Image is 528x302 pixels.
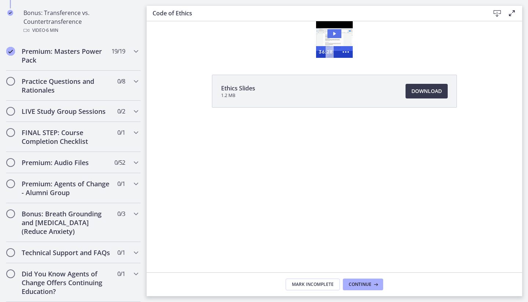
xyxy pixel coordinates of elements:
span: Ethics Slides [221,84,255,93]
span: 1.2 MB [221,93,255,98]
span: 0 / 1 [117,179,125,188]
h2: Practice Questions and Rationales [22,77,111,94]
span: 0 / 1 [117,248,125,257]
span: · 6 min [45,26,58,35]
button: Show more buttons [192,25,206,37]
h2: Technical Support and FAQs [22,248,111,257]
h2: Premium: Audio Files [22,158,111,167]
i: Completed [7,10,13,16]
i: Completed [6,47,15,56]
span: 0 / 1 [117,128,125,137]
h2: FINAL STEP: Course Completion Checklist [22,128,111,146]
span: 19 / 19 [111,47,125,56]
span: 0 / 52 [114,158,125,167]
span: Mark Incomplete [292,282,334,287]
h2: LIVE Study Group Sessions [22,107,111,116]
span: Continue [349,282,371,287]
span: 0 / 8 [117,77,125,86]
span: 0 / 3 [117,209,125,218]
iframe: Video Lesson [147,21,522,58]
div: Playbar [183,25,189,37]
span: Download [411,87,442,96]
span: 0 / 1 [117,269,125,278]
h3: Code of Ethics [153,9,478,18]
h2: Premium: Masters Power Pack [22,47,111,64]
div: Video [23,26,138,35]
h2: Bonus: Breath Grounding and [MEDICAL_DATA] (Reduce Anxiety) [22,209,111,236]
a: Download [406,84,448,98]
span: 0 / 2 [117,107,125,116]
h2: Premium: Agents of Change - Alumni Group [22,179,111,197]
div: Bonus: Transference vs. Countertransference [23,8,138,35]
button: Continue [343,279,383,290]
button: Mark Incomplete [286,279,340,290]
h2: Did You Know Agents of Change Offers Continuing Education? [22,269,111,296]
